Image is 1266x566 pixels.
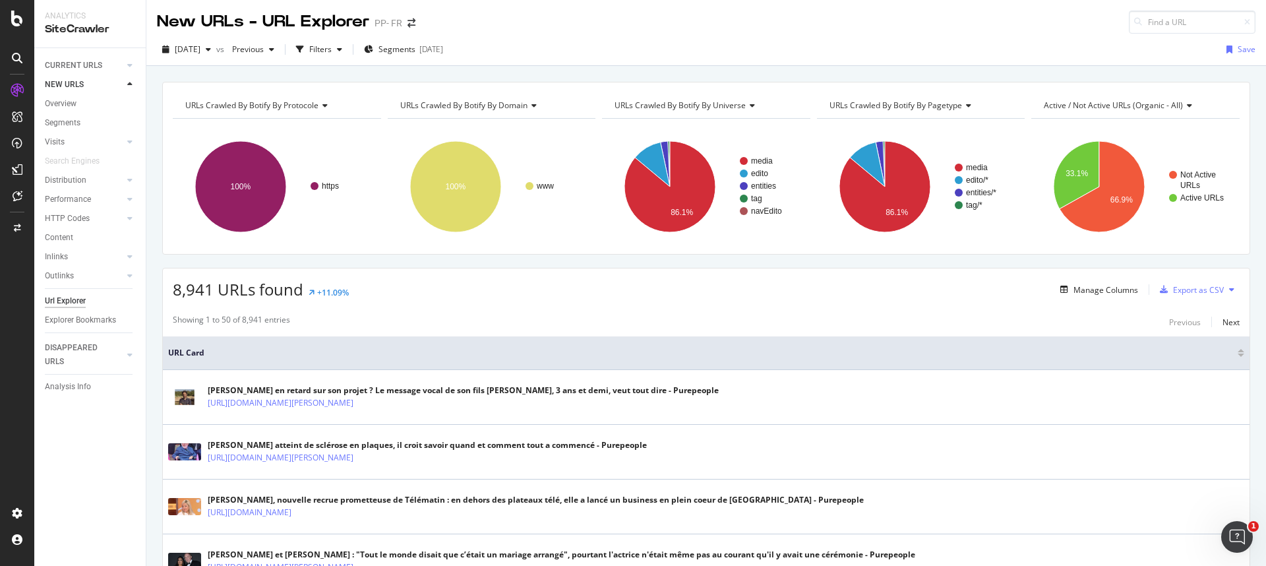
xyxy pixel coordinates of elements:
[45,250,68,264] div: Inlinks
[1031,129,1238,244] svg: A chart.
[1238,44,1255,55] div: Save
[231,182,251,191] text: 100%
[671,208,693,217] text: 86.1%
[419,44,443,55] div: [DATE]
[157,11,369,33] div: New URLs - URL Explorer
[168,389,201,406] img: main image
[45,380,136,394] a: Analysis Info
[208,439,647,451] div: [PERSON_NAME] atteint de sclérose en plaques, il croit savoir quand et comment tout a commencé - ...
[45,59,123,73] a: CURRENT URLS
[175,44,200,55] span: 2025 Sep. 2nd
[751,156,773,166] text: media
[45,116,80,130] div: Segments
[45,212,123,226] a: HTTP Codes
[612,95,799,116] h4: URLs Crawled By Botify By universe
[1110,195,1133,204] text: 66.9%
[1073,284,1138,296] div: Manage Columns
[45,11,135,22] div: Analytics
[45,135,65,149] div: Visits
[1169,314,1201,330] button: Previous
[1129,11,1255,34] input: Find a URL
[45,231,136,245] a: Content
[208,494,864,506] div: [PERSON_NAME], nouvelle recrue prometteuse de Télématin : en dehors des plateaux télé, elle a lan...
[1169,317,1201,328] div: Previous
[157,39,216,60] button: [DATE]
[45,78,84,92] div: NEW URLS
[817,129,1023,244] svg: A chart.
[216,44,227,55] span: vs
[45,97,76,111] div: Overview
[1222,317,1240,328] div: Next
[173,278,303,300] span: 8,941 URLs found
[45,154,113,168] a: Search Engines
[45,59,102,73] div: CURRENT URLS
[1055,282,1138,298] button: Manage Columns
[536,181,554,191] text: www
[602,129,808,244] svg: A chart.
[375,16,402,30] div: PP- FR
[208,385,719,396] div: [PERSON_NAME] en retard sur son projet ? Le message vocal de son fils [PERSON_NAME], 3 ans et dem...
[388,129,594,244] div: A chart.
[45,231,73,245] div: Content
[227,39,280,60] button: Previous
[45,269,74,283] div: Outlinks
[378,44,415,55] span: Segments
[317,287,349,298] div: +11.09%
[1180,170,1216,179] text: Not Active
[45,341,123,369] a: DISAPPEARED URLS
[1155,279,1224,300] button: Export as CSV
[168,347,1234,359] span: URL Card
[173,314,290,330] div: Showing 1 to 50 of 8,941 entries
[45,341,111,369] div: DISAPPEARED URLS
[309,44,332,55] div: Filters
[1180,181,1200,190] text: URLs
[227,44,264,55] span: Previous
[45,380,91,394] div: Analysis Info
[966,188,996,197] text: entities/*
[168,443,201,460] img: main image
[751,194,762,203] text: tag
[45,250,123,264] a: Inlinks
[208,549,915,561] div: [PERSON_NAME] et [PERSON_NAME] : "Tout le monde disait que c’était un mariage arrangé", pourtant ...
[966,163,988,172] text: media
[185,100,318,111] span: URLs Crawled By Botify By protocole
[827,95,1013,116] h4: URLs Crawled By Botify By pagetype
[398,95,584,116] h4: URLs Crawled By Botify By domain
[168,498,201,515] img: main image
[183,95,369,116] h4: URLs Crawled By Botify By protocole
[45,116,136,130] a: Segments
[1248,521,1259,532] span: 1
[45,78,123,92] a: NEW URLS
[45,294,86,308] div: Url Explorer
[291,39,347,60] button: Filters
[45,313,136,327] a: Explorer Bookmarks
[45,193,91,206] div: Performance
[829,100,962,111] span: URLs Crawled By Botify By pagetype
[45,135,123,149] a: Visits
[208,396,353,410] a: [URL][DOMAIN_NAME][PERSON_NAME]
[45,22,135,37] div: SiteCrawler
[45,173,123,187] a: Distribution
[1221,521,1253,553] iframe: Intercom live chat
[886,208,908,217] text: 86.1%
[751,206,782,216] text: navEdito
[1180,193,1224,203] text: Active URLs
[45,97,136,111] a: Overview
[208,451,353,464] a: [URL][DOMAIN_NAME][PERSON_NAME]
[45,212,90,226] div: HTTP Codes
[751,181,776,191] text: entities
[359,39,448,60] button: Segments[DATE]
[1221,39,1255,60] button: Save
[1044,100,1183,111] span: Active / Not Active URLs (organic - all)
[751,169,768,178] text: edito
[966,175,988,185] text: edito/*
[400,100,527,111] span: URLs Crawled By Botify By domain
[45,154,100,168] div: Search Engines
[1041,95,1228,116] h4: Active / Not Active URLs
[45,173,86,187] div: Distribution
[173,129,379,244] svg: A chart.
